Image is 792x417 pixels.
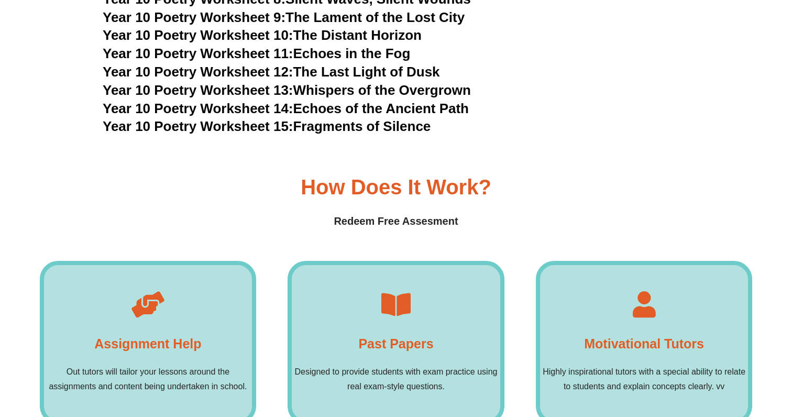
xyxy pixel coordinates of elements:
[584,333,704,354] h4: Motivational Tutors
[103,27,422,43] a: Year 10 Poetry Worksheet 10:The Distant Horizon
[301,177,491,197] h3: How Does it Work?
[103,64,440,80] a: Year 10 Poetry Worksheet 12:The Last Light of Dusk
[40,213,753,229] h4: Redeem Free Assesment
[540,365,749,394] p: Highly inspirational tutors with a special ability to relate to students and explain concepts cle...
[103,82,471,98] a: Year 10 Poetry Worksheet 13:Whispers of the Overgrown
[103,64,293,80] span: Year 10 Poetry Worksheet 12:
[103,9,465,25] a: Year 10 Poetry Worksheet 9:The Lament of the Lost City
[103,46,293,61] span: Year 10 Poetry Worksheet 11:
[103,82,293,98] span: Year 10 Poetry Worksheet 13:
[358,333,433,354] h4: Past Papers
[103,101,469,116] a: Year 10 Poetry Worksheet 14:Echoes of the Ancient Path
[292,365,500,394] p: Designed to provide students with exam practice using real exam-style questions.
[103,27,293,43] span: Year 10 Poetry Worksheet 10:
[44,365,252,394] p: Out tutors will tailor your lessons around the assignments and content being undertaken in school.
[103,9,285,25] span: Year 10 Poetry Worksheet 9:
[612,299,792,417] iframe: Chat Widget
[103,46,410,61] a: Year 10 Poetry Worksheet 11:Echoes in the Fog
[103,101,293,116] span: Year 10 Poetry Worksheet 14:
[103,118,293,134] span: Year 10 Poetry Worksheet 15:
[103,118,431,134] a: Year 10 Poetry Worksheet 15:Fragments of Silence
[94,333,201,354] h4: Assignment Help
